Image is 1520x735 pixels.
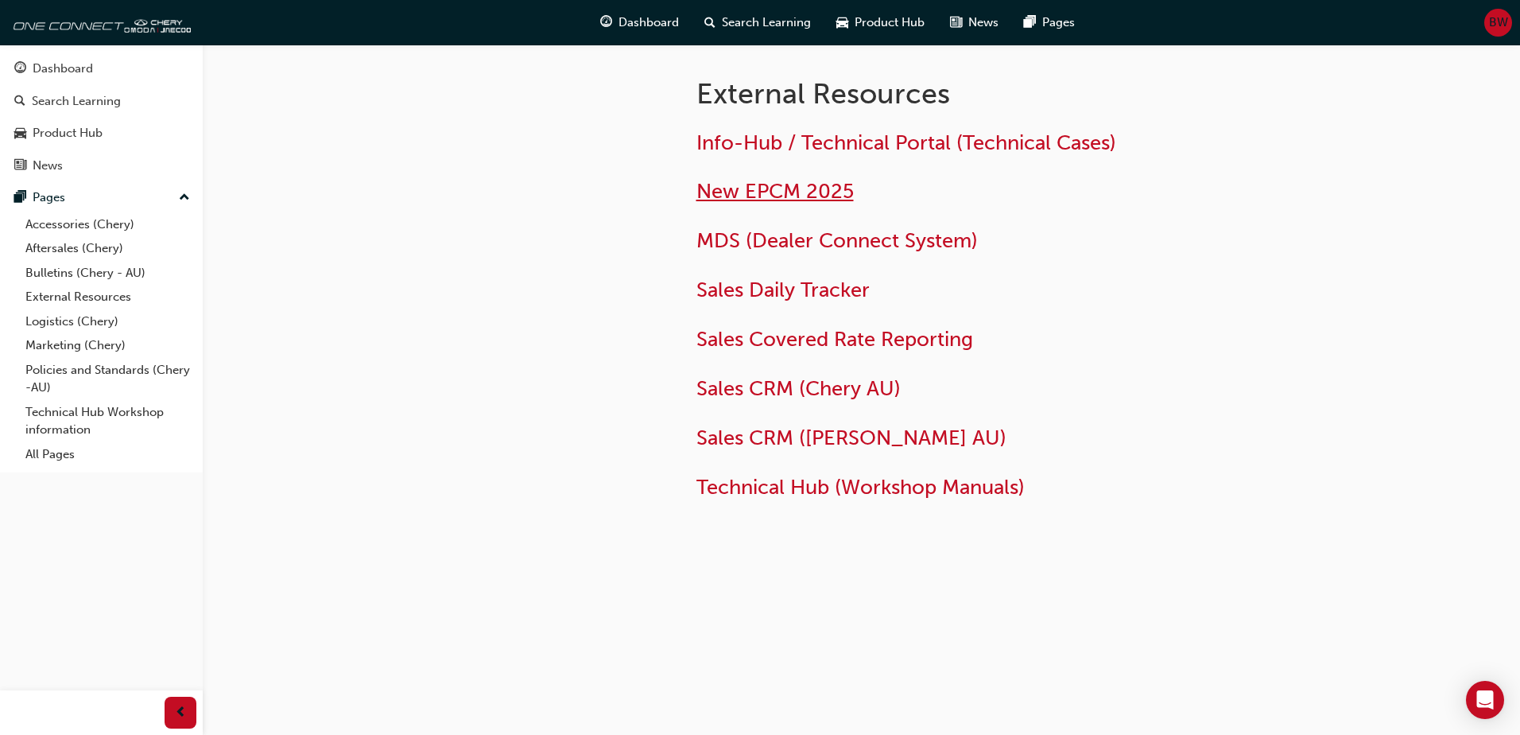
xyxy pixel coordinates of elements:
[6,151,196,181] a: News
[1484,9,1512,37] button: BW
[19,333,196,358] a: Marketing (Chery)
[32,92,121,111] div: Search Learning
[696,228,978,253] a: MDS (Dealer Connect System)
[19,236,196,261] a: Aftersales (Chery)
[1011,6,1088,39] a: pages-iconPages
[19,442,196,467] a: All Pages
[696,426,1006,450] a: Sales CRM ([PERSON_NAME] AU)
[692,6,824,39] a: search-iconSearch Learning
[14,62,26,76] span: guage-icon
[950,13,962,33] span: news-icon
[704,13,715,33] span: search-icon
[33,60,93,78] div: Dashboard
[696,376,901,401] a: Sales CRM (Chery AU)
[19,285,196,309] a: External Resources
[968,14,998,32] span: News
[19,400,196,442] a: Technical Hub Workshop information
[855,14,925,32] span: Product Hub
[696,76,1218,111] h1: External Resources
[33,189,65,207] div: Pages
[587,6,692,39] a: guage-iconDashboard
[19,358,196,400] a: Policies and Standards (Chery -AU)
[33,124,103,142] div: Product Hub
[19,309,196,334] a: Logistics (Chery)
[1042,14,1075,32] span: Pages
[6,51,196,183] button: DashboardSearch LearningProduct HubNews
[14,159,26,173] span: news-icon
[14,95,25,109] span: search-icon
[696,278,870,302] a: Sales Daily Tracker
[696,327,973,352] a: Sales Covered Rate Reporting
[836,13,848,33] span: car-icon
[937,6,1011,39] a: news-iconNews
[1024,13,1036,33] span: pages-icon
[1489,14,1508,32] span: BW
[824,6,937,39] a: car-iconProduct Hub
[696,130,1116,155] a: Info-Hub / Technical Portal (Technical Cases)
[19,212,196,237] a: Accessories (Chery)
[6,183,196,212] button: Pages
[179,188,190,208] span: up-icon
[6,87,196,116] a: Search Learning
[19,261,196,286] a: Bulletins (Chery - AU)
[14,191,26,205] span: pages-icon
[1466,681,1504,719] div: Open Intercom Messenger
[33,157,63,175] div: News
[600,13,612,33] span: guage-icon
[175,703,187,723] span: prev-icon
[618,14,679,32] span: Dashboard
[14,126,26,141] span: car-icon
[696,475,1025,500] a: Technical Hub (Workshop Manuals)
[6,119,196,148] a: Product Hub
[722,14,811,32] span: Search Learning
[6,54,196,84] a: Dashboard
[696,179,854,204] a: New EPCM 2025
[8,6,191,38] img: oneconnect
